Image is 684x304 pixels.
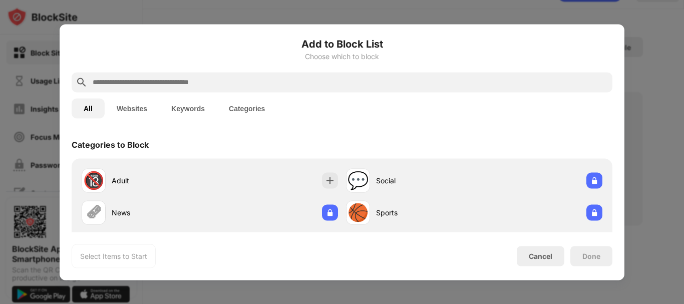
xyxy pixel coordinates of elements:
div: News [112,207,210,218]
h6: Add to Block List [72,36,612,51]
div: Choose which to block [72,52,612,60]
div: Social [376,175,474,186]
div: Categories to Block [72,139,149,149]
button: Keywords [159,98,217,118]
div: 🔞 [83,170,104,191]
button: Categories [217,98,277,118]
div: 🗞 [85,202,102,223]
div: Sports [376,207,474,218]
div: Cancel [529,252,552,260]
div: 🏀 [348,202,369,223]
button: Websites [105,98,159,118]
div: Done [582,252,600,260]
div: Adult [112,175,210,186]
button: All [72,98,105,118]
img: search.svg [76,76,88,88]
div: Select Items to Start [80,251,147,261]
div: 💬 [348,170,369,191]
